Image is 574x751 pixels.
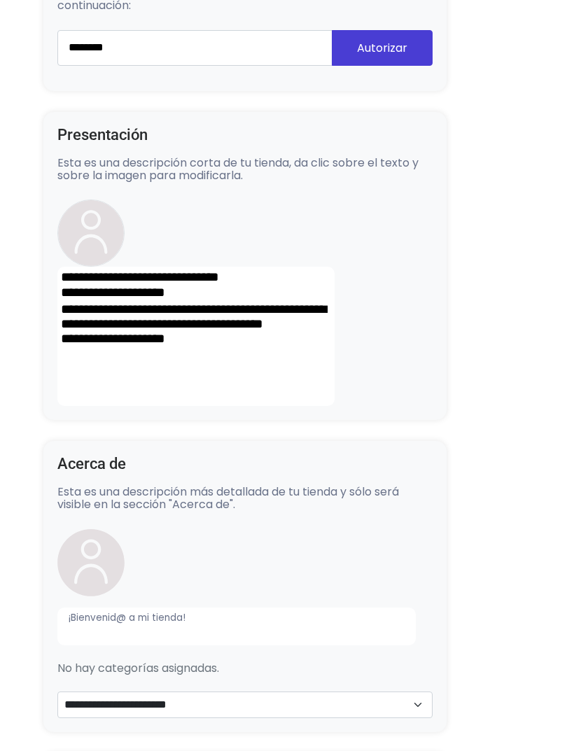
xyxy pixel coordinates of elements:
p: Esta es una descripción corta de tu tienda, da clic sobre el texto y sobre la imagen para modific... [57,157,433,181]
p: No hay categorías asignadas. [57,662,219,675]
h4: Presentación [57,126,433,144]
h4: Acerca de [57,455,433,473]
p: ¡Bienvenid@ a mi tienda! [57,608,416,645]
p: Esta es una descripción más detallada de tu tienda y sólo será visible en la sección "Acerca de". [57,486,433,510]
button: Autorizar [332,30,433,66]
